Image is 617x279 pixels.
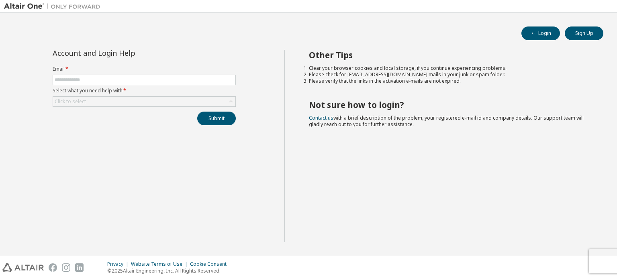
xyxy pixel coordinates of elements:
[309,100,589,110] h2: Not sure how to login?
[521,26,560,40] button: Login
[2,263,44,272] img: altair_logo.svg
[309,78,589,84] li: Please verify that the links in the activation e-mails are not expired.
[53,97,235,106] div: Click to select
[309,114,584,128] span: with a brief description of the problem, your registered e-mail id and company details. Our suppo...
[309,50,589,60] h2: Other Tips
[309,65,589,71] li: Clear your browser cookies and local storage, if you continue experiencing problems.
[107,261,131,267] div: Privacy
[55,98,86,105] div: Click to select
[62,263,70,272] img: instagram.svg
[75,263,84,272] img: linkedin.svg
[107,267,231,274] p: © 2025 Altair Engineering, Inc. All Rights Reserved.
[53,88,236,94] label: Select what you need help with
[309,71,589,78] li: Please check for [EMAIL_ADDRESS][DOMAIN_NAME] mails in your junk or spam folder.
[49,263,57,272] img: facebook.svg
[565,26,603,40] button: Sign Up
[53,66,236,72] label: Email
[53,50,199,56] div: Account and Login Help
[190,261,231,267] div: Cookie Consent
[197,112,236,125] button: Submit
[131,261,190,267] div: Website Terms of Use
[309,114,333,121] a: Contact us
[4,2,104,10] img: Altair One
